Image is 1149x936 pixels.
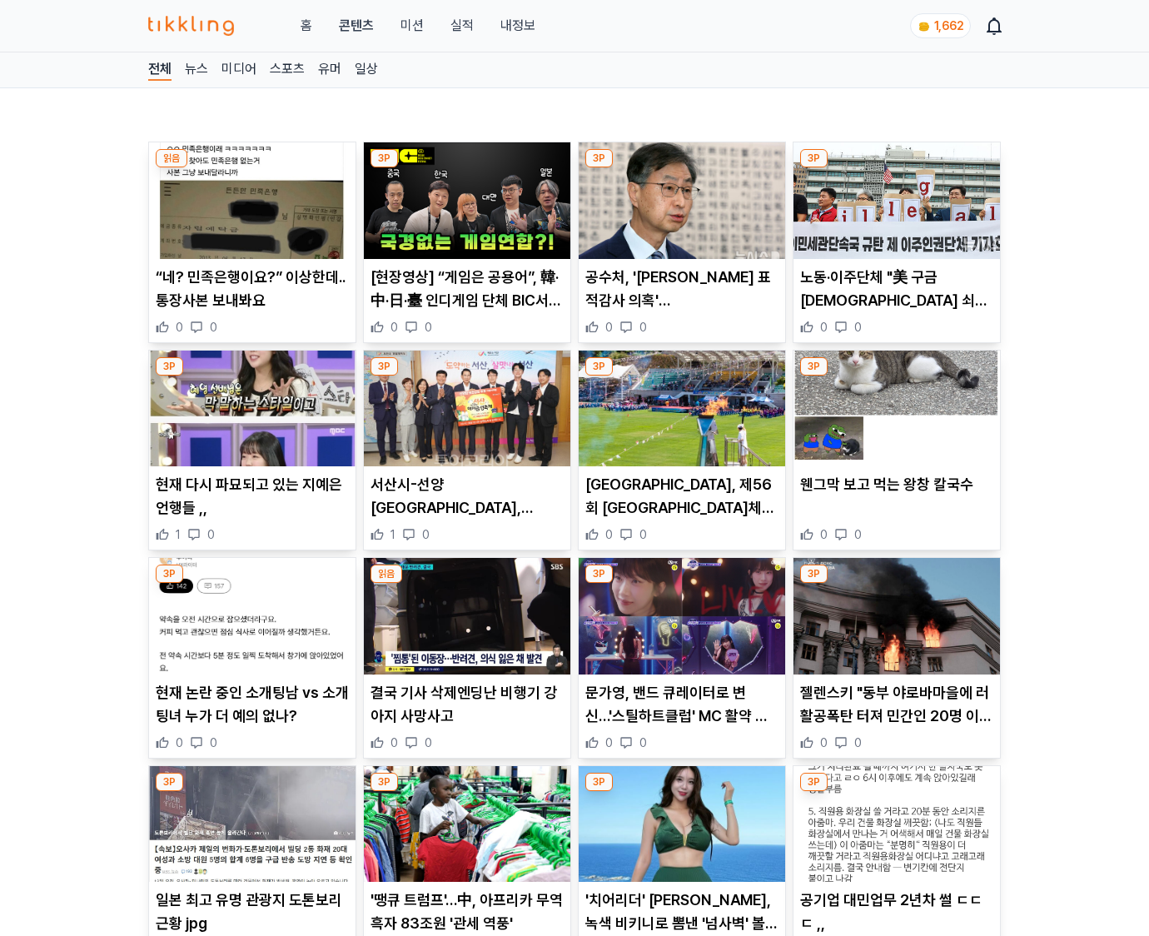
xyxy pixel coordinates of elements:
span: 0 [176,319,183,336]
span: 0 [854,319,862,336]
span: 0 [210,319,217,336]
div: 3P [585,773,613,791]
div: 3P [800,565,828,583]
span: 0 [207,526,215,543]
div: 3P [현장영상] “게임은 공용어”, 韓·中·日·臺 인디게임 단체 BIC서 모여 [현장영상] “게임은 공용어”, 韓·中·日·臺 인디게임 단체 BIC서 모여 0 0 [363,142,571,343]
span: 0 [639,734,647,751]
div: 3P 문가영, 밴드 큐레이터로 변신…'스틸하트클럽' MC 활약 예고 문가영, 밴드 큐레이터로 변신…'스틸하트클럽' MC 활약 예고 0 0 [578,557,786,759]
img: 공기업 대민업무 2년차 썰 ㄷㄷㄷ ,, [793,766,1000,883]
span: 0 [854,526,862,543]
div: 3P [800,773,828,791]
img: 문가영, 밴드 큐레이터로 변신…'스틸하트클럽' MC 활약 예고 [579,558,785,675]
img: 공수처, '전현희 표적감사 의혹' 최재해 감사원장 출석 통보 [579,142,785,259]
img: 티끌링 [148,16,234,36]
p: 현재 논란 중인 소개팅남 vs 소개팅녀 누가 더 예의 없나? [156,681,349,728]
span: 0 [425,319,432,336]
div: 3P 서산시-선양소주, 서산해미읍성축제 보조 상표 전달식 개최 서산시-선양[GEOGRAPHIC_DATA], [GEOGRAPHIC_DATA][GEOGRAPHIC_DATA]축제 ... [363,350,571,551]
p: 결국 기사 삭제엔딩난 비행기 강아지 사망사고 [371,681,564,728]
a: 유머 [318,59,341,81]
p: 노동·이주단체 "美 구금 [DEMOGRAPHIC_DATA] 쇠사슬 체포는 가혹행위…사과해야" [800,266,993,312]
a: 실적 [450,16,474,36]
div: 3P [156,357,183,376]
span: 0 [425,734,432,751]
a: 뉴스 [185,59,208,81]
p: “네? 민족은행이요?” 이상한데.. 통장사본 보내봐요 [156,266,349,312]
span: 0 [639,319,647,336]
div: 3P 현재 다시 파묘되고 있는 지예은 언행들 ,, 현재 다시 파묘되고 있는 지예은 언행들 ,, 1 0 [148,350,356,551]
span: 0 [854,734,862,751]
div: 3P [156,773,183,791]
p: 문가영, 밴드 큐레이터로 변신…'스틸하트클럽' MC 활약 예고 [585,681,778,728]
div: 3P [800,149,828,167]
div: 읽음 결국 기사 삭제엔딩난 비행기 강아지 사망사고 결국 기사 삭제엔딩난 비행기 강아지 사망사고 0 0 [363,557,571,759]
img: 노동·이주단체 "美 구금 한국인 쇠사슬 체포는 가혹행위…사과해야" [793,142,1000,259]
div: 3P 울릉군, 제56회 울릉군민체육대회 성황리 개최 [GEOGRAPHIC_DATA], 제56회 [GEOGRAPHIC_DATA]체육대회 성황리 개최 0 0 [578,350,786,551]
img: 젤렌스키 "동부 야로바마을에 러 활공폭탄 터져 민간인 20명 이상 사망"(종합) [793,558,1000,675]
img: '땡큐 트럼프'…中, 아프리카 무역 흑자 83조원 '관세 역풍' [364,766,570,883]
img: 서산시-선양소주, 서산해미읍성축제 보조 상표 전달식 개최 [364,351,570,467]
img: 현재 다시 파묘되고 있는 지예은 언행들 ,, [149,351,356,467]
p: 공수처, '[PERSON_NAME] 표적감사 의혹' [PERSON_NAME] 감사[PERSON_NAME] 출석 통보 [585,266,778,312]
img: “네? 민족은행이요?” 이상한데.. 통장사본 보내봐요 [149,142,356,259]
span: 0 [605,526,613,543]
button: 미션 [400,16,424,36]
div: 3P [371,149,398,167]
p: 서산시-선양[GEOGRAPHIC_DATA], [GEOGRAPHIC_DATA][GEOGRAPHIC_DATA]축제 보조 상표 전달식 개최 [371,473,564,520]
div: 3P [371,773,398,791]
img: 울릉군, 제56회 울릉군민체육대회 성황리 개최 [579,351,785,467]
img: [현장영상] “게임은 공용어”, 韓·中·日·臺 인디게임 단체 BIC서 모여 [364,142,570,259]
div: 3P 공수처, '전현희 표적감사 의혹' 최재해 감사원장 출석 통보 공수처, '[PERSON_NAME] 표적감사 의혹' [PERSON_NAME] 감사[PERSON_NAME] 출... [578,142,786,343]
div: 3P [585,149,613,167]
img: coin [918,20,931,33]
div: 3P [585,565,613,583]
a: 일상 [355,59,378,81]
img: 웬그막 보고 먹는 왕창 칼국수 [793,351,1000,467]
p: 공기업 대민업무 2년차 썰 ㄷㄷㄷ ,, [800,889,993,935]
p: 현재 다시 파묘되고 있는 지예은 언행들 ,, [156,473,349,520]
img: 일본 최고 유명 관광지 도톤보리 근황 jpg [149,766,356,883]
div: 3P 젤렌스키 "동부 야로바마을에 러 활공폭탄 터져 민간인 20명 이상 사망"(종합) 젤렌스키 "동부 야로바마을에 러 활공폭탄 터져 민간인 20명 이상 사망"(종합) 0 0 [793,557,1001,759]
span: 0 [605,734,613,751]
p: 일본 최고 유명 관광지 도톤보리 근황 jpg [156,889,349,935]
span: 0 [210,734,217,751]
div: 3P [585,357,613,376]
div: 3P 현재 논란 중인 소개팅남 vs 소개팅녀 누가 더 예의 없나? 현재 논란 중인 소개팅남 vs 소개팅녀 누가 더 예의 없나? 0 0 [148,557,356,759]
a: coin 1,662 [910,13,967,38]
span: 1,662 [934,19,963,32]
a: 내정보 [500,16,535,36]
a: 전체 [148,59,172,81]
span: 0 [820,319,828,336]
p: 웬그막 보고 먹는 왕창 칼국수 [800,473,993,496]
div: 읽음 [371,565,402,583]
span: 0 [820,734,828,751]
span: 1 [176,526,181,543]
span: 0 [390,319,398,336]
p: 젤렌스키 "동부 야로바마을에 러 활공폭탄 터져 민간인 20명 이상 사망"(종합) [800,681,993,728]
img: 결국 기사 삭제엔딩난 비행기 강아지 사망사고 [364,558,570,675]
div: 3P [371,357,398,376]
div: 3P 웬그막 보고 먹는 왕창 칼국수 웬그막 보고 먹는 왕창 칼국수 0 0 [793,350,1001,551]
span: 0 [820,526,828,543]
p: [현장영상] “게임은 공용어”, 韓·中·日·臺 인디게임 단체 BIC서 모여 [371,266,564,312]
span: 1 [390,526,395,543]
span: 0 [176,734,183,751]
img: 현재 논란 중인 소개팅남 vs 소개팅녀 누가 더 예의 없나? [149,558,356,675]
a: 콘텐츠 [339,16,374,36]
img: '치어리더' 김현영, 녹색 비키니로 뽐낸 '넘사벽' 볼륨감 [579,766,785,883]
a: 홈 [301,16,312,36]
span: 0 [639,526,647,543]
div: 읽음 “네? 민족은행이요?” 이상한데.. 통장사본 보내봐요 “네? 민족은행이요?” 이상한데.. 통장사본 보내봐요 0 0 [148,142,356,343]
span: 0 [422,526,430,543]
a: 미디어 [221,59,256,81]
span: 0 [605,319,613,336]
div: 3P [156,565,183,583]
span: 0 [390,734,398,751]
p: '땡큐 트럼프'…中, 아프리카 무역 흑자 83조원 '관세 역풍' [371,889,564,935]
div: 읽음 [156,149,187,167]
div: 3P [800,357,828,376]
div: 3P 노동·이주단체 "美 구금 한국인 쇠사슬 체포는 가혹행위…사과해야" 노동·이주단체 "美 구금 [DEMOGRAPHIC_DATA] 쇠사슬 체포는 가혹행위…사과해야" 0 0 [793,142,1001,343]
p: [GEOGRAPHIC_DATA], 제56회 [GEOGRAPHIC_DATA]체육대회 성황리 개최 [585,473,778,520]
a: 스포츠 [270,59,305,81]
p: '치어리더' [PERSON_NAME], 녹색 비키니로 뽐낸 '넘사벽' 볼륨감 [585,889,778,935]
